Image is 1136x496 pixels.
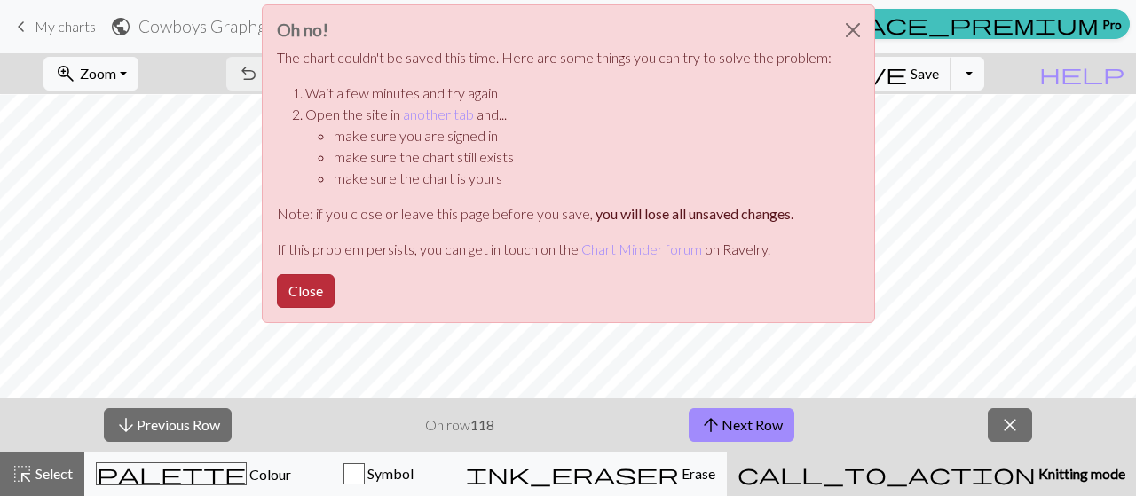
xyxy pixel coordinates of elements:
[403,106,474,122] a: another tab
[334,125,832,146] li: make sure you are signed in
[247,466,291,483] span: Colour
[700,413,722,437] span: arrow_upward
[425,414,494,436] p: On row
[305,83,832,104] li: Wait a few minutes and try again
[1036,465,1125,482] span: Knitting mode
[679,465,715,482] span: Erase
[470,416,494,433] strong: 118
[277,20,832,40] h3: Oh no!
[97,461,246,486] span: palette
[581,240,702,257] a: Chart Minder forum
[12,461,33,486] span: highlight_alt
[33,465,73,482] span: Select
[84,452,303,496] button: Colour
[277,47,832,68] p: The chart couldn't be saved this time. Here are some things you can try to solve the problem:
[334,146,832,168] li: make sure the chart still exists
[454,452,727,496] button: Erase
[738,461,1036,486] span: call_to_action
[596,205,793,222] strong: you will lose all unsaved changes.
[115,413,137,437] span: arrow_downward
[303,452,454,496] button: Symbol
[999,413,1021,437] span: close
[277,274,335,308] button: Close
[305,104,832,189] li: Open the site in and...
[277,203,832,224] p: Note: if you close or leave this page before you save,
[689,408,794,442] button: Next Row
[104,408,232,442] button: Previous Row
[466,461,679,486] span: ink_eraser
[727,452,1136,496] button: Knitting mode
[334,168,832,189] li: make sure the chart is yours
[832,5,874,55] button: Close
[365,465,414,482] span: Symbol
[277,239,832,260] p: If this problem persists, you can get in touch on the on Ravelry.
